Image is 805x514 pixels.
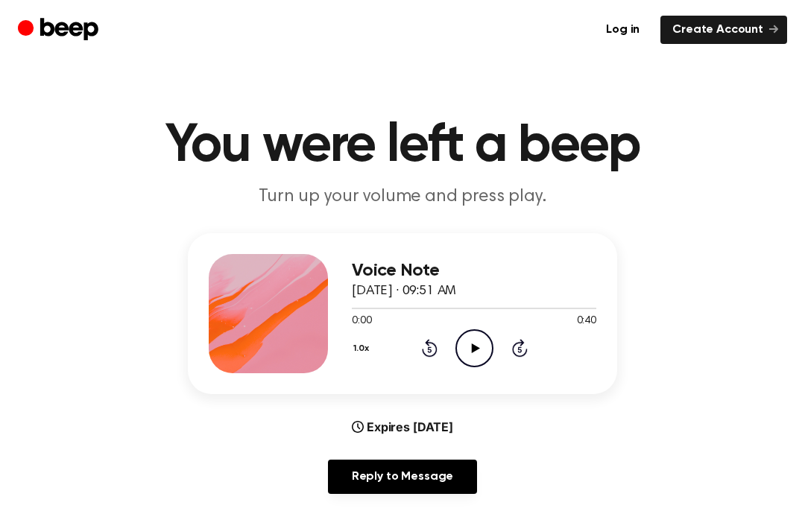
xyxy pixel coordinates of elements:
a: Create Account [660,16,787,44]
div: Expires [DATE] [352,418,453,436]
span: 0:00 [352,314,371,329]
a: Log in [594,16,651,44]
h1: You were left a beep [21,119,784,173]
p: Turn up your volume and press play. [116,185,689,209]
a: Beep [18,16,102,45]
h3: Voice Note [352,261,596,281]
a: Reply to Message [328,460,477,494]
span: 0:40 [577,314,596,329]
span: [DATE] · 09:51 AM [352,285,456,298]
button: 1.0x [352,336,375,361]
